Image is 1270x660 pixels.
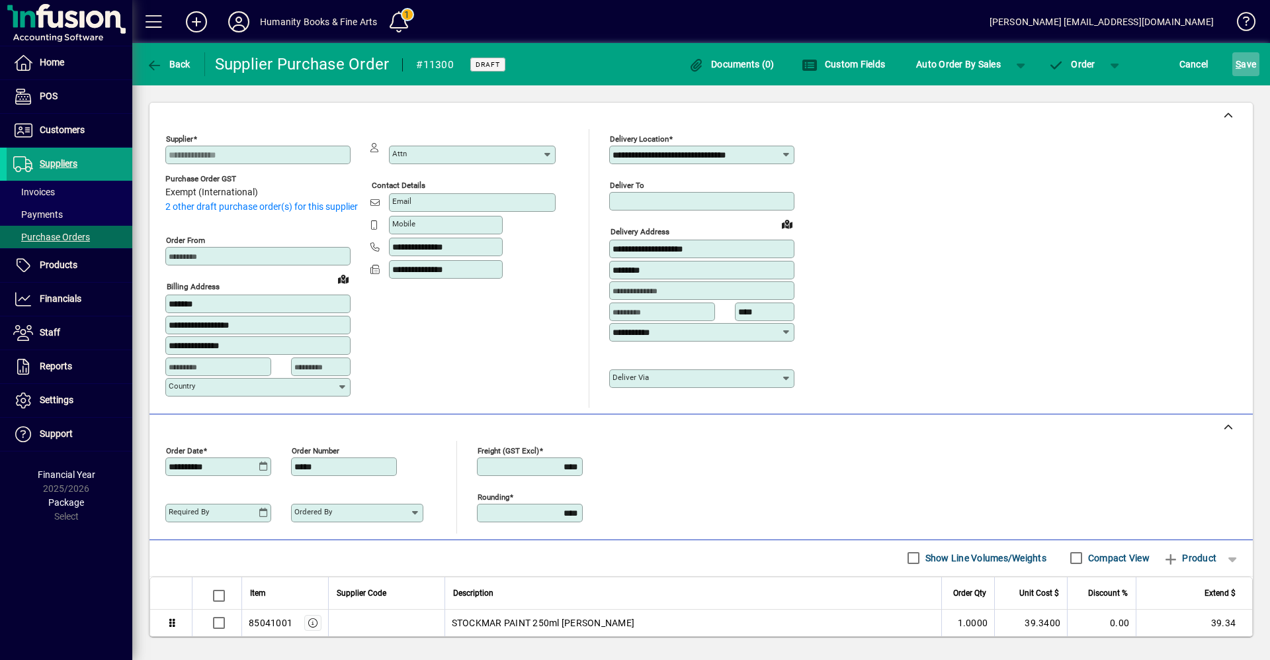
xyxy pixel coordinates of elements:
[294,507,332,516] mat-label: Ordered by
[1067,610,1136,637] td: 0.00
[40,293,81,304] span: Financials
[40,327,60,338] span: Staff
[166,446,203,455] mat-label: Order date
[260,11,378,32] div: Humanity Books & Fine Arts
[1236,54,1256,75] span: ave
[910,52,1007,76] button: Auto Order By Sales
[7,181,132,203] a: Invoices
[40,361,72,371] span: Reports
[610,134,669,144] mat-label: Delivery Location
[1042,52,1102,76] button: Order
[1136,610,1252,637] td: 39.34
[990,11,1214,32] div: [PERSON_NAME] [EMAIL_ADDRESS][DOMAIN_NAME]
[165,175,258,183] span: Purchase Order GST
[392,197,411,206] mat-label: Email
[478,492,509,501] mat-label: Rounding
[249,616,292,630] div: 85041001
[7,316,132,350] a: Staff
[1227,3,1253,46] a: Knowledge Base
[1205,586,1236,600] span: Extend $
[478,446,539,455] mat-label: Freight (GST excl)
[916,54,1001,75] span: Auto Order By Sales
[48,497,84,508] span: Package
[166,236,205,245] mat-label: Order from
[1163,547,1216,569] span: Product
[7,249,132,282] a: Products
[1232,52,1259,76] button: Save
[798,52,888,76] button: Custom Fields
[337,586,386,600] span: Supplier Code
[685,52,778,76] button: Documents (0)
[169,507,209,516] mat-label: Required by
[416,54,454,75] div: #11300
[166,134,193,144] mat-label: Supplier
[146,59,190,70] span: Back
[613,373,649,382] mat-label: Deliver via
[165,187,258,198] span: Exempt (International)
[7,226,132,248] a: Purchase Orders
[215,54,390,75] div: Supplier Purchase Order
[994,610,1067,637] td: 39.3400
[1236,59,1241,70] span: S
[7,384,132,417] a: Settings
[923,551,1046,565] label: Show Line Volumes/Weights
[453,586,493,600] span: Description
[392,219,415,228] mat-label: Mobile
[610,181,644,190] mat-label: Deliver To
[292,446,339,455] mat-label: Order number
[132,52,205,76] app-page-header-button: Back
[38,469,95,480] span: Financial Year
[40,428,73,439] span: Support
[7,80,132,113] a: POS
[40,158,77,169] span: Suppliers
[175,10,218,34] button: Add
[1176,52,1212,76] button: Cancel
[13,232,90,242] span: Purchase Orders
[40,259,77,270] span: Products
[40,124,85,135] span: Customers
[7,46,132,79] a: Home
[1085,551,1150,565] label: Compact View
[953,586,986,600] span: Order Qty
[40,91,58,101] span: POS
[143,52,194,76] button: Back
[333,268,354,289] a: View on map
[7,203,132,226] a: Payments
[40,395,73,405] span: Settings
[40,57,64,68] span: Home
[452,616,635,630] span: STOCKMAR PAINT 250ml [PERSON_NAME]
[218,10,260,34] button: Profile
[1048,59,1095,70] span: Order
[13,187,55,197] span: Invoices
[777,213,798,234] a: View on map
[392,149,407,158] mat-label: Attn
[476,60,500,69] span: Draft
[689,59,775,70] span: Documents (0)
[1156,546,1223,570] button: Product
[802,59,885,70] span: Custom Fields
[7,283,132,316] a: Financials
[7,114,132,147] a: Customers
[169,381,195,391] mat-label: Country
[7,418,132,451] a: Support
[165,200,370,214] div: 2 other draft purchase order(s) for this supplier
[1088,586,1128,600] span: Discount %
[7,350,132,383] a: Reports
[1179,54,1208,75] span: Cancel
[1019,586,1059,600] span: Unit Cost $
[941,610,994,637] td: 1.0000
[250,586,266,600] span: Item
[13,209,63,220] span: Payments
